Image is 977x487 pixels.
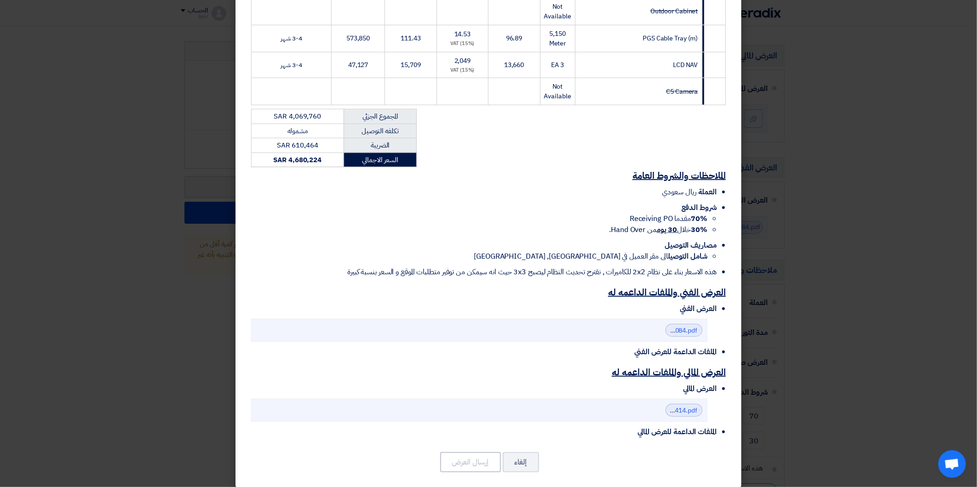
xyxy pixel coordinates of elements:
[657,224,677,235] u: 30 يوم
[344,153,416,167] td: السعر الاجمالي
[344,109,416,124] td: المجموع الجزئي
[609,224,707,235] span: خلال من Hand Over.
[938,450,966,478] div: Open chat
[454,56,471,66] span: 2,049
[665,240,717,251] span: مصاريف التوصيل
[287,126,308,136] span: مشموله
[440,452,501,472] button: إرسال العرض
[662,187,697,198] span: ريال سعودي
[683,383,717,394] span: العرض المالي
[638,426,717,437] span: الملفات الداعمة للعرض المالي
[634,346,717,357] span: الملفات الداعمة للعرض الفني
[681,202,717,213] span: شروط الدفع
[544,82,571,101] span: Not Available
[252,109,344,124] td: SAR 4,069,760
[346,34,370,43] span: 573,850
[503,452,539,472] button: إلغاء
[251,266,717,277] li: هذه الاسعار بناء على نظام 2x2 للكاميرات , نقترح تحديث النظام ليصبح 3x3 حيث انه سيمكن من توفير متط...
[273,155,322,165] strong: SAR 4,680,224
[668,251,707,262] strong: شامل التوصيل
[281,34,302,43] span: 3-4 شهر
[630,213,707,224] span: مقدما Receiving PO
[699,187,717,198] span: العملة
[251,251,707,262] li: الى مقر العميل في [GEOGRAPHIC_DATA], [GEOGRAPHIC_DATA]
[344,124,416,138] td: تكلفه التوصيل
[673,60,698,70] span: LCD NAV
[691,213,707,224] strong: 70%
[608,285,726,299] u: العرض الفني والملفات الداعمه له
[691,224,707,235] strong: 30%
[666,87,698,96] strike: C5 Camera
[281,60,302,70] span: 3-4 شهر
[441,67,484,74] div: (15%) VAT
[454,29,471,39] span: 14.53
[632,169,726,182] u: الملاحظات والشروط العامة
[277,140,318,150] span: SAR 610,464
[680,303,717,314] span: العرض الفني
[612,365,726,379] u: العرض المالي والملفات الداعمه له
[549,29,566,48] span: 5,150 Meter
[344,138,416,153] td: الضريبة
[544,2,571,21] span: Not Available
[551,60,564,70] span: 3 EA
[401,34,421,43] span: 111.43
[401,60,421,70] span: 15,709
[504,60,524,70] span: 13,660
[441,40,484,48] div: (15%) VAT
[348,60,368,70] span: 47,127
[643,34,698,43] span: PGS Cable Tray (m)
[506,34,523,43] span: 96.89
[650,6,698,16] strike: Outdoor Cabinet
